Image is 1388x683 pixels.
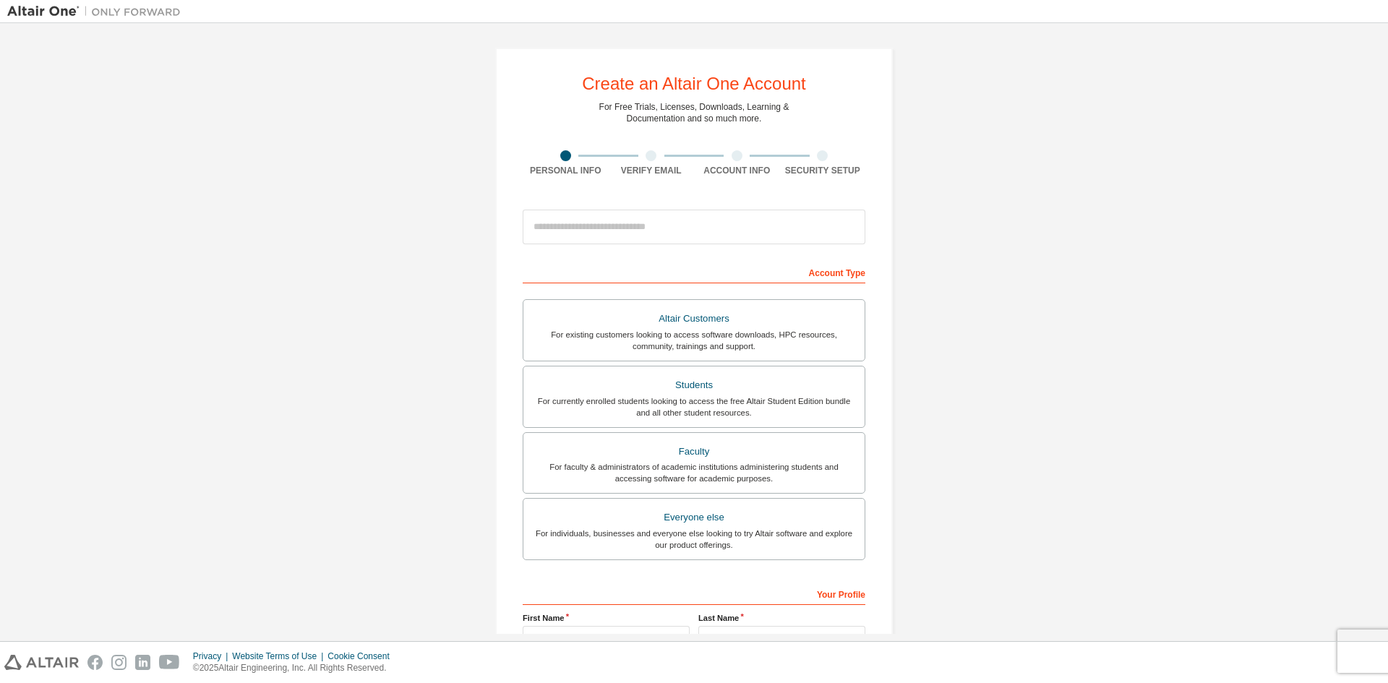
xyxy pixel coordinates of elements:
[780,165,866,176] div: Security Setup
[159,655,180,670] img: youtube.svg
[523,260,865,283] div: Account Type
[327,650,398,662] div: Cookie Consent
[532,442,856,462] div: Faculty
[193,662,398,674] p: © 2025 Altair Engineering, Inc. All Rights Reserved.
[582,75,806,93] div: Create an Altair One Account
[7,4,188,19] img: Altair One
[523,582,865,605] div: Your Profile
[532,375,856,395] div: Students
[193,650,232,662] div: Privacy
[532,329,856,352] div: For existing customers looking to access software downloads, HPC resources, community, trainings ...
[232,650,327,662] div: Website Terms of Use
[4,655,79,670] img: altair_logo.svg
[532,507,856,528] div: Everyone else
[111,655,127,670] img: instagram.svg
[609,165,695,176] div: Verify Email
[599,101,789,124] div: For Free Trials, Licenses, Downloads, Learning & Documentation and so much more.
[135,655,150,670] img: linkedin.svg
[694,165,780,176] div: Account Info
[698,612,865,624] label: Last Name
[532,528,856,551] div: For individuals, businesses and everyone else looking to try Altair software and explore our prod...
[87,655,103,670] img: facebook.svg
[532,309,856,329] div: Altair Customers
[532,461,856,484] div: For faculty & administrators of academic institutions administering students and accessing softwa...
[532,395,856,418] div: For currently enrolled students looking to access the free Altair Student Edition bundle and all ...
[523,165,609,176] div: Personal Info
[523,612,690,624] label: First Name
